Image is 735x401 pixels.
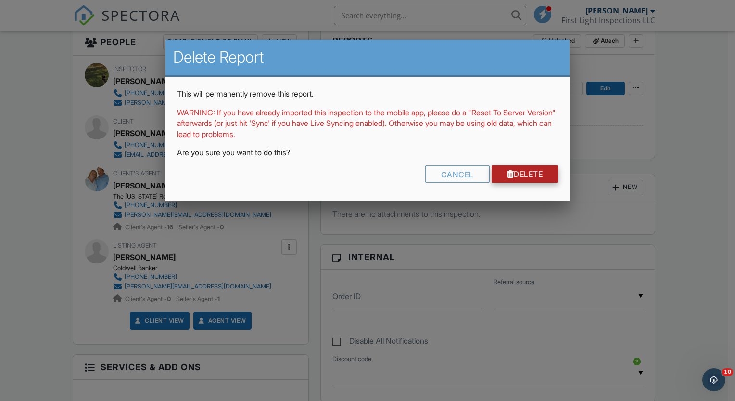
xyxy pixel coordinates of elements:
[177,88,558,99] p: This will permanently remove this report.
[177,107,558,139] p: WARNING: If you have already imported this inspection to the mobile app, please do a "Reset To Se...
[173,48,562,67] h2: Delete Report
[702,368,725,391] iframe: Intercom live chat
[425,165,490,183] div: Cancel
[722,368,733,376] span: 10
[177,147,558,158] p: Are you sure you want to do this?
[492,165,558,183] a: Delete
